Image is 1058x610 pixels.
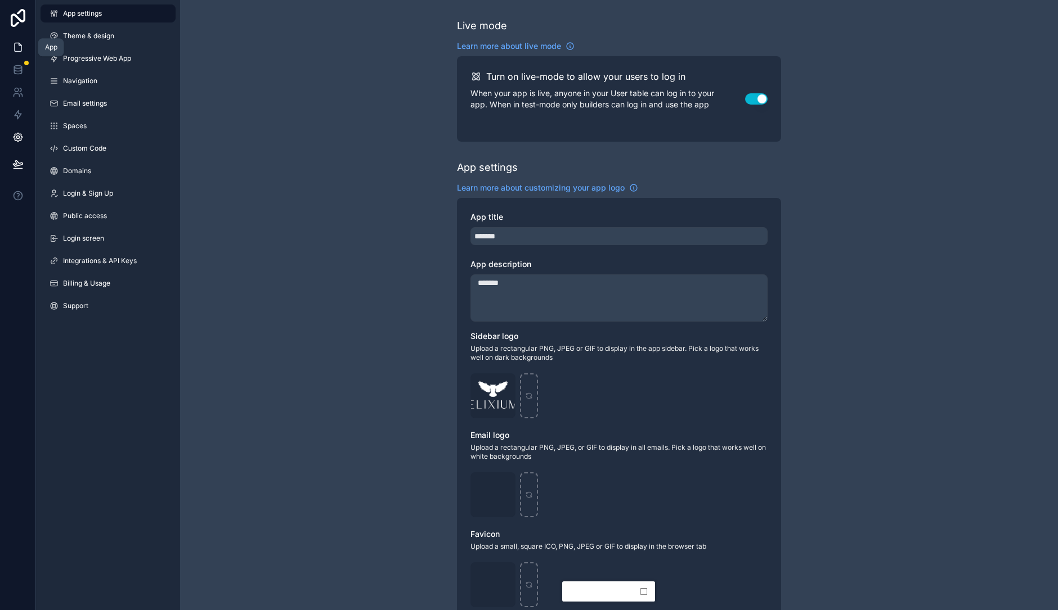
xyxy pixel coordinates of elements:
a: Theme & design [41,27,176,45]
span: Email logo [470,430,509,440]
span: Spaces [63,121,87,130]
a: Domains [41,162,176,180]
a: Learn more about customizing your app logo [457,182,638,193]
a: Integrations & API Keys [41,252,176,270]
a: Spaces [41,117,176,135]
span: Progressive Web App [63,54,131,63]
span: Navigation [63,76,97,85]
span: Email settings [63,99,107,108]
a: Custom Code [41,139,176,157]
span: Support [63,301,88,310]
a: Billing & Usage [41,274,176,292]
a: Email settings [41,94,176,112]
a: Progressive Web App [41,49,176,67]
span: App description [470,259,531,269]
span: Login screen [63,234,104,243]
span: Theme & design [63,31,114,40]
span: Custom Code [63,144,106,153]
div: Live mode [457,18,507,34]
span: Integrations & API Keys [63,256,137,265]
p: When your app is live, anyone in your User table can log in to your app. When in test-mode only b... [470,88,745,110]
a: Public access [41,207,176,225]
span: Upload a small, square ICO, PNG, JPEG or GIF to display in the browser tab [470,542,768,551]
span: App settings [63,9,102,18]
a: Navigation [41,72,176,90]
span: Upload a rectangular PNG, JPEG or GIF to display in the app sidebar. Pick a logo that works well ... [470,344,768,362]
a: App settings [41,4,176,22]
a: Login screen [41,229,176,247]
span: App title [470,212,503,222]
span: Public access [63,211,107,220]
span: Domains [63,166,91,175]
span: Favicon [470,529,500,539]
a: Learn more about live mode [457,40,575,52]
a: Support [41,297,176,315]
span: Sidebar logo [470,331,518,341]
h2: Turn on live-mode to allow your users to log in [486,70,685,83]
div: App settings [457,160,518,175]
span: Login & Sign Up [63,189,113,198]
div: App [45,43,57,52]
span: Learn more about customizing your app logo [457,182,625,193]
span: Upload a rectangular PNG, JPEG, or GIF to display in all emails. Pick a logo that works well on w... [470,443,768,461]
span: Billing & Usage [63,279,110,288]
span: Learn more about live mode [457,40,561,52]
a: Login & Sign Up [41,184,176,202]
